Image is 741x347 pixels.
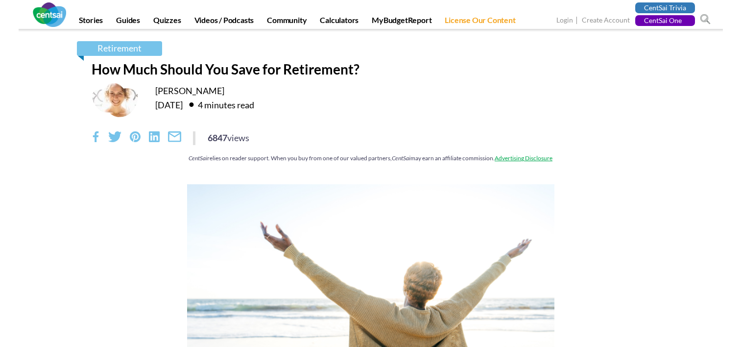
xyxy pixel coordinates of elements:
a: Advertising Disclosure [495,154,552,162]
span: | [574,15,580,26]
a: Login [556,16,573,26]
a: CentSai Trivia [635,2,695,13]
time: [DATE] [155,99,183,110]
a: [PERSON_NAME] [155,85,224,96]
a: Create Account [582,16,630,26]
a: Stories [73,15,109,29]
em: CentSai [392,154,410,162]
a: Videos / Podcasts [189,15,260,29]
a: Calculators [314,15,364,29]
a: Retirement [77,41,162,56]
div: 6847 [208,131,249,144]
div: 4 minutes read [184,97,254,112]
span: views [227,132,249,143]
a: License Our Content [439,15,521,29]
img: CentSai [33,2,66,27]
a: MyBudgetReport [366,15,437,29]
div: relies on reader support. When you buy from one of our valued partners, may earn an affiliate com... [92,154,650,162]
a: CentSai One [635,15,695,26]
a: Guides [110,15,146,29]
h1: How Much Should You Save for Retirement? [92,61,650,77]
em: CentSai [189,154,207,162]
a: Community [261,15,312,29]
a: Quizzes [147,15,187,29]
